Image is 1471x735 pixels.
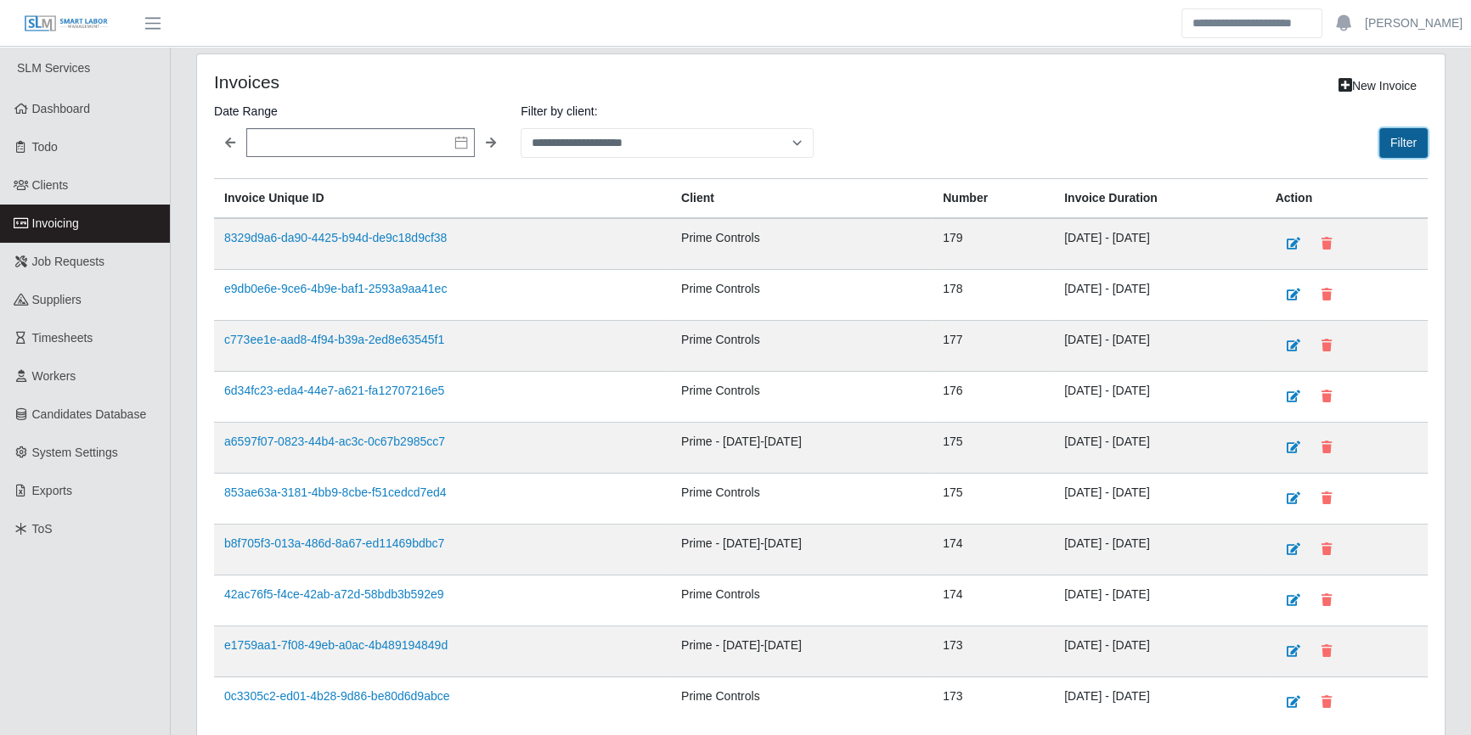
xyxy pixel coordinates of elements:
td: Prime Controls [671,372,933,423]
td: 173 [933,677,1054,728]
td: 175 [933,474,1054,525]
span: Job Requests [32,255,105,268]
span: Workers [32,369,76,383]
a: a6597f07-0823-44b4-ac3c-0c67b2985cc7 [224,435,445,448]
td: Prime Controls [671,270,933,321]
td: 179 [933,218,1054,270]
button: Filter [1379,128,1428,158]
td: [DATE] - [DATE] [1054,270,1265,321]
span: Clients [32,178,69,192]
td: [DATE] - [DATE] [1054,372,1265,423]
span: Suppliers [32,293,82,306]
span: Exports [32,484,72,497]
td: Prime Controls [671,677,933,728]
a: e9db0e6e-9ce6-4b9e-baf1-2593a9aa41ec [224,282,447,295]
h4: Invoices [214,71,705,93]
label: Date Range [214,101,507,121]
td: [DATE] - [DATE] [1054,677,1265,728]
span: Dashboard [32,102,91,115]
td: Prime Controls [671,218,933,270]
span: SLM Services [17,61,90,75]
td: 177 [933,321,1054,372]
td: Prime - [DATE]-[DATE] [671,525,933,575]
td: 176 [933,372,1054,423]
td: Prime Controls [671,575,933,626]
td: Prime Controls [671,474,933,525]
td: [DATE] - [DATE] [1054,321,1265,372]
span: System Settings [32,446,118,459]
th: Invoice Unique ID [214,179,671,219]
th: Client [671,179,933,219]
img: SLM Logo [24,14,109,33]
input: Search [1181,8,1322,38]
td: Prime - [DATE]-[DATE] [671,626,933,677]
td: [DATE] - [DATE] [1054,474,1265,525]
a: c773ee1e-aad8-4f94-b39a-2ed8e63545f1 [224,333,444,346]
a: e1759aa1-7f08-49eb-a0ac-4b489194849d [224,638,448,652]
td: 173 [933,626,1054,677]
span: Candidates Database [32,407,147,421]
td: [DATE] - [DATE] [1054,423,1265,474]
th: Invoice Duration [1054,179,1265,219]
span: Timesheets [32,331,93,345]
td: 175 [933,423,1054,474]
a: b8f705f3-013a-486d-8a67-ed11469bdbc7 [224,536,444,550]
a: New Invoice [1327,71,1428,101]
td: 174 [933,525,1054,575]
label: Filter by client: [521,101,814,121]
td: 178 [933,270,1054,321]
td: [DATE] - [DATE] [1054,525,1265,575]
a: 0c3305c2-ed01-4b28-9d86-be80d6d9abce [224,689,449,703]
td: Prime Controls [671,321,933,372]
a: 8329d9a6-da90-4425-b94d-de9c18d9cf38 [224,231,447,244]
a: 6d34fc23-eda4-44e7-a621-fa12707216e5 [224,384,444,397]
a: 853ae63a-3181-4bb9-8cbe-f51cedcd7ed4 [224,485,447,499]
th: Action [1265,179,1428,219]
a: [PERSON_NAME] [1365,14,1463,32]
td: [DATE] - [DATE] [1054,218,1265,270]
span: ToS [32,522,53,536]
th: Number [933,179,1054,219]
td: Prime - [DATE]-[DATE] [671,423,933,474]
a: 42ac76f5-f4ce-42ab-a72d-58bdb3b592e9 [224,587,443,601]
td: [DATE] - [DATE] [1054,575,1265,626]
span: Todo [32,140,58,154]
td: [DATE] - [DATE] [1054,626,1265,677]
td: 174 [933,575,1054,626]
span: Invoicing [32,216,79,230]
